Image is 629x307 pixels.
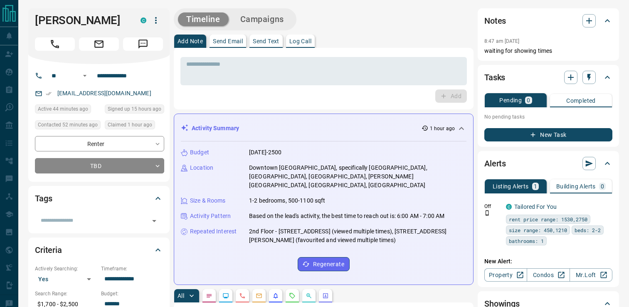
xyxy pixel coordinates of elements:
p: Size & Rooms [190,196,226,205]
button: New Task [484,128,612,141]
p: Repeated Interest [190,227,237,236]
p: 2nd Floor - [STREET_ADDRESS] (viewed multiple times), [STREET_ADDRESS][PERSON_NAME] (favourited a... [249,227,466,245]
div: Fri Aug 15 2025 [35,120,101,132]
div: Thu Aug 14 2025 [105,104,164,116]
span: Message [123,37,163,51]
div: condos.ca [506,204,512,210]
span: Signed up 15 hours ago [108,105,161,113]
a: Mr.Loft [570,268,612,282]
span: Call [35,37,75,51]
svg: Agent Actions [322,292,329,299]
div: Criteria [35,240,163,260]
svg: Notes [206,292,212,299]
p: Budget [190,148,209,157]
p: New Alert: [484,257,612,266]
p: Location [190,163,213,172]
p: Completed [566,98,596,104]
button: Timeline [178,12,229,26]
p: Send Email [213,38,243,44]
p: Budget: [101,290,163,297]
h2: Alerts [484,157,506,170]
div: Yes [35,272,97,286]
div: Fri Aug 15 2025 [35,104,101,116]
button: Regenerate [298,257,350,271]
h2: Notes [484,14,506,27]
p: Pending [499,97,522,103]
div: Renter [35,136,164,151]
div: condos.ca [141,17,146,23]
svg: Requests [289,292,296,299]
button: Campaigns [232,12,292,26]
p: 0 [527,97,530,103]
h2: Tasks [484,71,505,84]
svg: Emails [256,292,262,299]
p: waiting for showing times [484,47,612,55]
p: Add Note [178,38,203,44]
p: Based on the lead's activity, the best time to reach out is: 6:00 AM - 7:00 AM [249,212,444,220]
p: Downtown [GEOGRAPHIC_DATA], specifically [GEOGRAPHIC_DATA], [GEOGRAPHIC_DATA], [GEOGRAPHIC_DATA],... [249,163,466,190]
div: Activity Summary1 hour ago [181,121,466,136]
svg: Opportunities [306,292,312,299]
div: Fri Aug 15 2025 [105,120,164,132]
div: Notes [484,11,612,31]
button: Open [80,71,90,81]
svg: Lead Browsing Activity [222,292,229,299]
span: bathrooms: 1 [509,237,544,245]
p: 0 [601,183,604,189]
svg: Listing Alerts [272,292,279,299]
p: Search Range: [35,290,97,297]
p: 1-2 bedrooms, 500-1100 sqft [249,196,326,205]
span: Active 44 minutes ago [38,105,88,113]
span: Contacted 52 minutes ago [38,121,98,129]
p: All [178,293,184,299]
a: Tailored For You [514,203,557,210]
div: TBD [35,158,164,173]
p: Listing Alerts [493,183,529,189]
p: No pending tasks [484,111,612,123]
h2: Criteria [35,243,62,257]
p: Activity Summary [192,124,239,133]
svg: Calls [239,292,246,299]
p: Building Alerts [556,183,596,189]
p: Actively Searching: [35,265,97,272]
h2: Tags [35,192,52,205]
p: Send Text [253,38,279,44]
div: Tasks [484,67,612,87]
span: Email [79,37,119,51]
a: Condos [527,268,570,282]
div: Alerts [484,153,612,173]
a: [EMAIL_ADDRESS][DOMAIN_NAME] [57,90,151,97]
p: Log Call [289,38,311,44]
a: Property [484,268,527,282]
svg: Email Verified [46,91,52,97]
span: size range: 450,1210 [509,226,567,234]
p: Off [484,203,501,210]
button: Open [148,215,160,227]
p: Timeframe: [101,265,163,272]
svg: Push Notification Only [484,210,490,216]
p: Activity Pattern [190,212,231,220]
span: beds: 2-2 [575,226,601,234]
span: Claimed 1 hour ago [108,121,152,129]
span: rent price range: 1530,2750 [509,215,587,223]
div: Tags [35,188,163,208]
p: 1 hour ago [430,125,455,132]
p: [DATE]-2500 [249,148,281,157]
p: 1 [534,183,537,189]
p: 8:47 am [DATE] [484,38,520,44]
h1: [PERSON_NAME] [35,14,128,27]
